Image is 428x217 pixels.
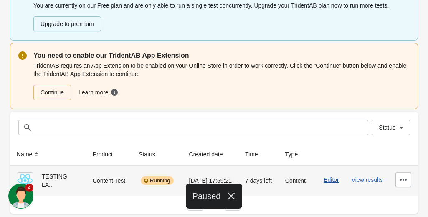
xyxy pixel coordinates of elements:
button: Type [282,147,309,162]
iframe: chat widget [8,184,35,209]
button: Time [242,147,270,162]
button: View results [352,176,383,183]
button: Upgrade to premium [33,16,101,31]
p: You need to enable our TridentAB App Extension [33,51,410,61]
a: Learn more [75,85,124,100]
button: Created date [186,147,235,162]
div: TridentAB requires an App Extension to be enabled on your Online Store in order to work correctly... [33,61,410,101]
div: 7 days left [245,172,272,189]
div: Paused [186,184,243,209]
span: Learn more [79,88,110,97]
div: [DATE] 17:59:21 [189,172,232,189]
span: Status [379,124,395,131]
button: Name [13,147,44,162]
div: Running [141,176,173,185]
div: TESTING LA... [17,172,79,189]
div: Content [285,172,306,189]
div: Content Test [93,172,125,189]
button: Status [372,120,410,135]
button: Product [89,147,124,162]
button: Editor [324,176,339,183]
div: You are currently on our Free plan and are only able to run a single test concurrently. Upgrade y... [33,0,410,32]
a: Continue [33,85,71,100]
button: Status [135,147,167,162]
